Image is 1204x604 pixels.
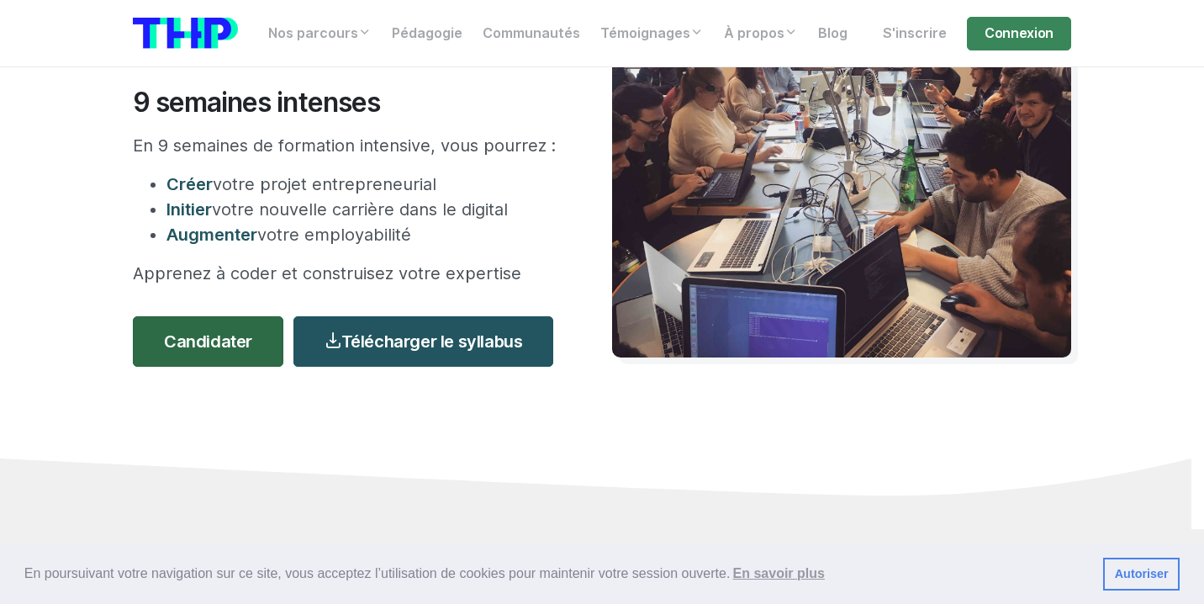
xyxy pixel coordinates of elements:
[714,17,808,50] a: À propos
[382,17,473,50] a: Pédagogie
[590,17,714,50] a: Témoignages
[166,172,562,197] li: votre projet entrepreneurial
[166,174,213,194] span: Créer
[473,17,590,50] a: Communautés
[967,17,1071,50] a: Connexion
[166,199,212,220] span: Initier
[258,17,382,50] a: Nos parcours
[133,133,562,158] p: En 9 semaines de formation intensive, vous pourrez :
[24,561,1090,586] span: En poursuivant votre navigation sur ce site, vous acceptez l’utilisation de cookies pour mainteni...
[133,87,562,119] h2: 9 semaines intenses
[166,225,257,245] span: Augmenter
[133,261,562,286] p: Apprenez à coder et construisez votre expertise
[293,316,553,367] a: Télécharger le syllabus
[808,17,858,50] a: Blog
[133,316,283,367] a: Candidater
[166,197,562,222] li: votre nouvelle carrière dans le digital
[1103,558,1180,591] a: dismiss cookie message
[873,17,957,50] a: S'inscrire
[133,18,238,49] img: logo
[730,561,827,586] a: learn more about cookies
[166,222,562,247] li: votre employabilité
